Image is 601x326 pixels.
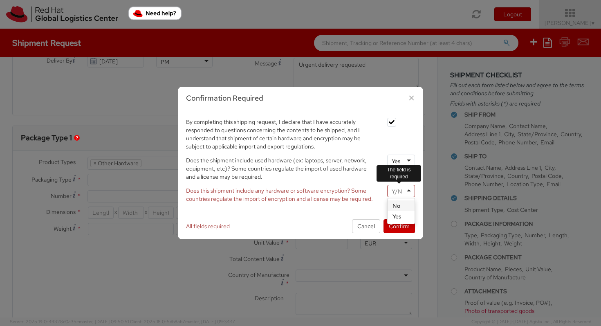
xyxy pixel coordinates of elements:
div: Yes [388,211,415,222]
div: No [388,200,415,211]
span: By completing this shipping request, I declare that I have accurately responded to questions conc... [186,118,361,150]
div: Yes [392,157,401,165]
span: All fields required [186,223,230,230]
input: Y/N [392,187,404,196]
span: Does this shipment include any hardware or software encryption? Some countries regulate the impor... [186,187,373,202]
span: Does the shipment include used hardware (ex: laptops, server, network, equipment, etc)? Some coun... [186,157,367,180]
h3: Confirmation Required [186,93,415,103]
div: The field is required [377,165,421,182]
button: Confirm [383,219,415,233]
button: Need help? [128,7,182,20]
button: Cancel [352,219,380,233]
